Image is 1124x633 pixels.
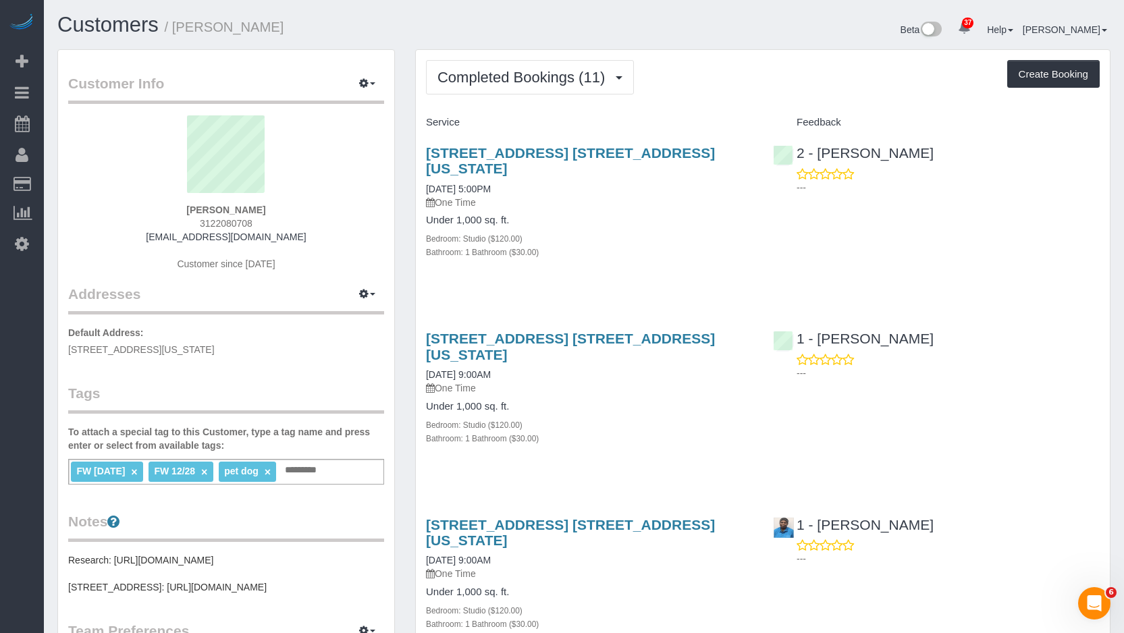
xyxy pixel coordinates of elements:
[201,466,207,478] a: ×
[774,518,794,538] img: 1 - Noufoh Sodandji
[797,181,1100,194] p: ---
[901,24,942,35] a: Beta
[1007,60,1100,88] button: Create Booking
[951,13,978,43] a: 37
[962,18,973,28] span: 37
[68,74,384,104] legend: Customer Info
[773,331,934,346] a: 1 - [PERSON_NAME]
[57,13,159,36] a: Customers
[426,60,634,94] button: Completed Bookings (11)
[426,117,753,128] h4: Service
[68,326,144,339] label: Default Address:
[987,24,1013,35] a: Help
[426,381,753,395] p: One Time
[426,517,715,548] a: [STREET_ADDRESS] [STREET_ADDRESS][US_STATE]
[426,196,753,209] p: One Time
[426,369,491,380] a: [DATE] 9:00AM
[68,512,384,542] legend: Notes
[165,20,284,34] small: / [PERSON_NAME]
[426,555,491,566] a: [DATE] 9:00AM
[146,231,306,242] a: [EMAIL_ADDRESS][DOMAIN_NAME]
[76,466,125,476] span: FW [DATE]
[426,586,753,598] h4: Under 1,000 sq. ft.
[131,466,137,478] a: ×
[797,366,1100,380] p: ---
[1106,587,1117,598] span: 6
[224,466,259,476] span: pet dog
[265,466,271,478] a: ×
[68,425,384,452] label: To attach a special tag to this Customer, type a tag name and press enter or select from availabl...
[426,620,539,629] small: Bathroom: 1 Bathroom ($30.00)
[773,517,934,532] a: 1 - [PERSON_NAME]
[68,553,384,594] pre: Research: [URL][DOMAIN_NAME] [STREET_ADDRESS]: [URL][DOMAIN_NAME]
[437,69,612,86] span: Completed Bookings (11)
[797,552,1100,566] p: ---
[426,145,715,176] a: [STREET_ADDRESS] [STREET_ADDRESS][US_STATE]
[426,567,753,580] p: One Time
[68,344,215,355] span: [STREET_ADDRESS][US_STATE]
[8,13,35,32] img: Automaid Logo
[426,420,523,430] small: Bedroom: Studio ($120.00)
[68,383,384,414] legend: Tags
[200,218,252,229] span: 3122080708
[773,145,934,161] a: 2 - [PERSON_NAME]
[773,117,1100,128] h4: Feedback
[426,234,523,244] small: Bedroom: Studio ($120.00)
[1023,24,1107,35] a: [PERSON_NAME]
[426,215,753,226] h4: Under 1,000 sq. ft.
[426,248,539,257] small: Bathroom: 1 Bathroom ($30.00)
[1078,587,1110,620] iframe: Intercom live chat
[426,331,715,362] a: [STREET_ADDRESS] [STREET_ADDRESS][US_STATE]
[177,258,275,269] span: Customer since [DATE]
[426,401,753,412] h4: Under 1,000 sq. ft.
[426,606,523,615] small: Bedroom: Studio ($120.00)
[919,22,942,39] img: New interface
[426,434,539,443] small: Bathroom: 1 Bathroom ($30.00)
[426,184,491,194] a: [DATE] 5:00PM
[186,204,265,215] strong: [PERSON_NAME]
[154,466,195,476] span: FW 12/28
